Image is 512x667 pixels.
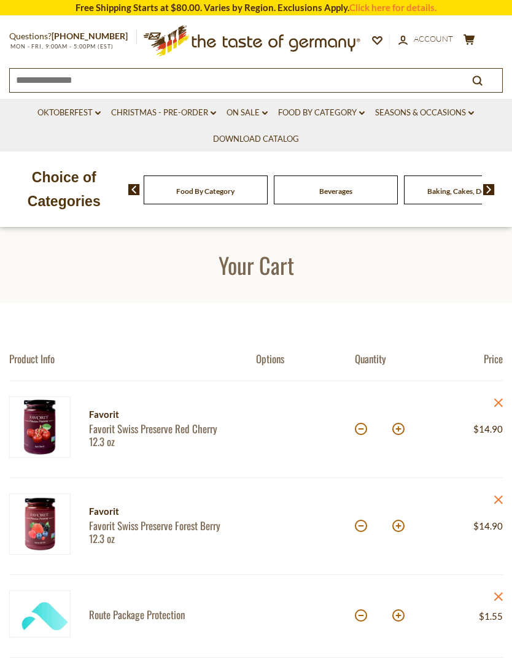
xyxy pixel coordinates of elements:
a: Click here for details. [349,2,436,13]
p: Questions? [9,29,137,44]
div: Price [429,352,503,365]
a: Seasons & Occasions [375,106,474,120]
a: Christmas - PRE-ORDER [111,106,216,120]
img: previous arrow [128,184,140,195]
a: Beverages [319,187,352,196]
h1: Your Cart [38,251,474,279]
div: Options [256,352,355,365]
img: next arrow [483,184,495,195]
img: Favorit Swiss Preserve Red Cherry 12.3 oz [9,396,71,458]
img: Favorit Swiss Preserve Forest Berry 12.3 oz [9,493,71,555]
a: Oktoberfest [37,106,101,120]
span: $14.90 [473,423,503,434]
a: Food By Category [176,187,235,196]
span: MON - FRI, 9:00AM - 5:00PM (EST) [9,43,114,50]
span: Account [414,34,453,44]
div: Favorit [89,504,235,519]
span: $1.55 [479,611,503,622]
a: [PHONE_NUMBER] [52,31,128,41]
a: Download Catalog [213,133,299,146]
a: Favorit Swiss Preserve Red Cherry 12.3 oz [89,422,235,449]
a: Baking, Cakes, Desserts [427,187,504,196]
img: Green Package Protection [9,590,71,638]
span: $14.90 [473,520,503,531]
a: Account [398,33,453,46]
div: Quantity [355,352,429,365]
div: Product Info [9,352,256,365]
a: Route Package Protection [89,608,235,621]
a: Food By Category [278,106,365,120]
a: Favorit Swiss Preserve Forest Berry 12.3 oz [89,519,235,546]
div: Favorit [89,407,235,422]
a: On Sale [227,106,268,120]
